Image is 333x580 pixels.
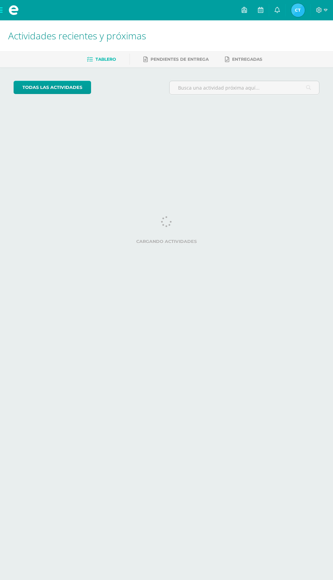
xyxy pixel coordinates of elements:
a: Pendientes de entrega [143,54,209,65]
label: Cargando actividades [14,239,319,244]
span: Actividades recientes y próximas [8,29,146,42]
span: Entregadas [232,57,262,62]
a: todas las Actividades [14,81,91,94]
span: Pendientes de entrega [151,57,209,62]
input: Busca una actividad próxima aquí... [170,81,319,94]
a: Entregadas [225,54,262,65]
a: Tablero [87,54,116,65]
img: 04f71514c926c92c0bb4042b2c09cb1f.png [291,3,305,17]
span: Tablero [95,57,116,62]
